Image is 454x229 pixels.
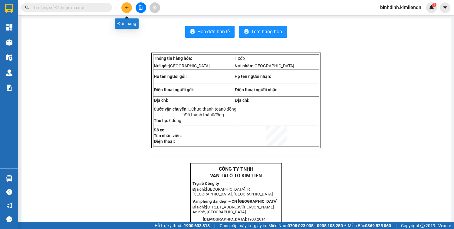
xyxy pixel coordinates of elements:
[154,107,188,111] strong: Cước vận chuyển:
[154,98,168,103] strong: Địa chỉ:
[155,222,210,229] span: Hỗ trợ kỹ thuật:
[253,63,294,68] span: [GEOGRAPHIC_DATA]
[154,74,187,79] strong: Họ tên người gởi:
[154,133,182,138] strong: Tên nhân viên:
[19,10,71,15] strong: VẬN TẢI Ô TÔ KIM LIÊN
[223,107,236,111] span: 0 đồng
[214,222,215,229] span: |
[2,40,16,45] strong: Địa chỉ:
[192,205,275,214] span: [STREET_ADDRESS][PERSON_NAME] An Khê, [GEOGRAPHIC_DATA]
[154,56,192,61] strong: Thông tin hàng hóa:
[33,4,105,11] input: Tìm tên, số ĐT hoặc mã đơn
[184,223,210,228] strong: 1900 633 818
[2,18,29,22] strong: Trụ sở Công ty
[197,28,230,35] span: Hóa đơn bán lẻ
[2,23,83,32] span: [GEOGRAPHIC_DATA], P. [GEOGRAPHIC_DATA], [GEOGRAPHIC_DATA]
[191,107,236,111] span: Chưa thanh toán
[169,118,172,123] span: 0
[429,5,434,10] img: icon-new-feature
[235,63,253,68] strong: Nơi nhận:
[189,107,191,111] span: □
[150,2,160,13] button: aim
[168,118,181,123] span: đồng
[2,40,84,49] span: [STREET_ADDRESS][PERSON_NAME] An Khê, [GEOGRAPHIC_DATA]
[153,5,157,10] span: aim
[432,3,436,7] sup: 1
[420,224,425,228] span: copyright
[192,181,219,186] strong: Trụ sở Công ty
[212,112,214,117] span: 0
[154,87,194,92] strong: Điện thoại người gởi:
[375,4,426,11] span: binhdinh.kimliendn
[348,222,391,229] span: Miền Bắc
[6,216,12,222] span: message
[6,24,12,31] img: dashboard-icon
[139,5,143,10] span: file-add
[28,3,63,9] strong: CÔNG TY TNHH
[121,2,132,13] button: plus
[235,98,249,103] strong: Địa chỉ:
[433,3,435,7] span: 1
[6,203,12,208] span: notification
[6,69,12,76] img: warehouse-icon
[125,5,129,10] span: plus
[219,166,253,172] strong: CÔNG TY TNHH
[396,222,396,229] span: |
[6,39,12,46] img: warehouse-icon
[442,5,448,10] span: caret-down
[192,205,206,209] strong: Địa chỉ:
[185,112,224,117] span: Đã thanh toán đồng
[154,139,175,144] strong: Điện thoại:
[136,2,146,13] button: file-add
[6,189,12,195] span: question-circle
[154,127,166,132] strong: Số xe:
[6,85,12,91] img: solution-icon
[203,217,247,221] strong: [DEMOGRAPHIC_DATA]:
[6,175,12,182] img: warehouse-icon
[238,56,245,61] span: xốp
[182,112,184,117] span: □
[288,223,343,228] strong: 0708 023 035 - 0935 103 250
[2,35,87,39] strong: Văn phòng đại diện – CN [GEOGRAPHIC_DATA]
[192,187,273,196] span: [GEOGRAPHIC_DATA], P. [GEOGRAPHIC_DATA], [GEOGRAPHIC_DATA]
[190,29,195,35] span: printer
[365,223,391,228] strong: 0369 525 060
[210,173,262,179] strong: VẬN TẢI Ô TÔ KIM LIÊN
[154,63,169,68] strong: Nơi gởi:
[169,63,210,68] span: [GEOGRAPHIC_DATA]
[235,87,278,92] strong: Điện thoại người nhận:
[268,222,343,229] span: Miền Nam
[2,23,16,28] strong: Địa chỉ:
[154,118,168,123] strong: Thu hộ:
[25,5,29,10] span: search
[115,18,139,29] div: Đơn hàng
[251,28,282,35] span: Tem hàng hóa
[344,224,346,227] span: ⚪️
[235,56,237,61] span: 1
[220,222,267,229] span: Cung cấp máy in - giấy in:
[192,199,278,204] strong: Văn phòng đại diện – CN [GEOGRAPHIC_DATA]
[244,29,249,35] span: printer
[185,26,235,38] button: printerHóa đơn bán lẻ
[192,187,206,192] strong: Địa chỉ:
[239,26,287,38] button: printerTem hàng hóa
[440,2,450,13] button: caret-down
[235,74,271,79] strong: Họ tên người nhận:
[5,4,13,13] img: logo-vxr
[6,54,12,61] img: warehouse-icon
